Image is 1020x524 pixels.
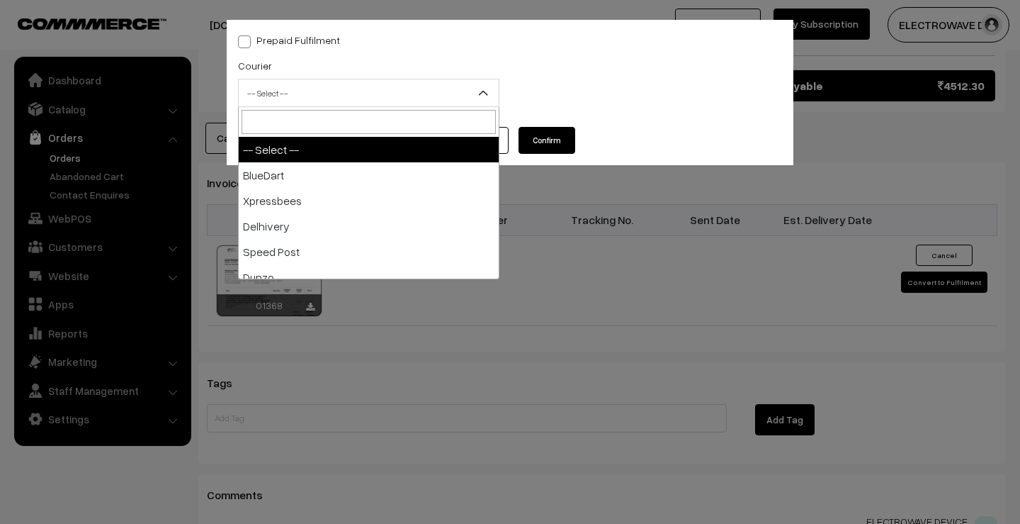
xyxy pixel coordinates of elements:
[239,81,499,106] span: -- Select --
[239,137,499,162] li: -- Select --
[518,127,575,154] button: Confirm
[238,79,499,107] span: -- Select --
[239,188,499,213] li: Xpressbees
[238,58,272,73] label: Courier
[239,239,499,264] li: Speed Post
[238,33,340,48] label: Prepaid Fulfilment
[239,213,499,239] li: Delhivery
[239,162,499,188] li: BlueDart
[239,264,499,290] li: Dunzo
